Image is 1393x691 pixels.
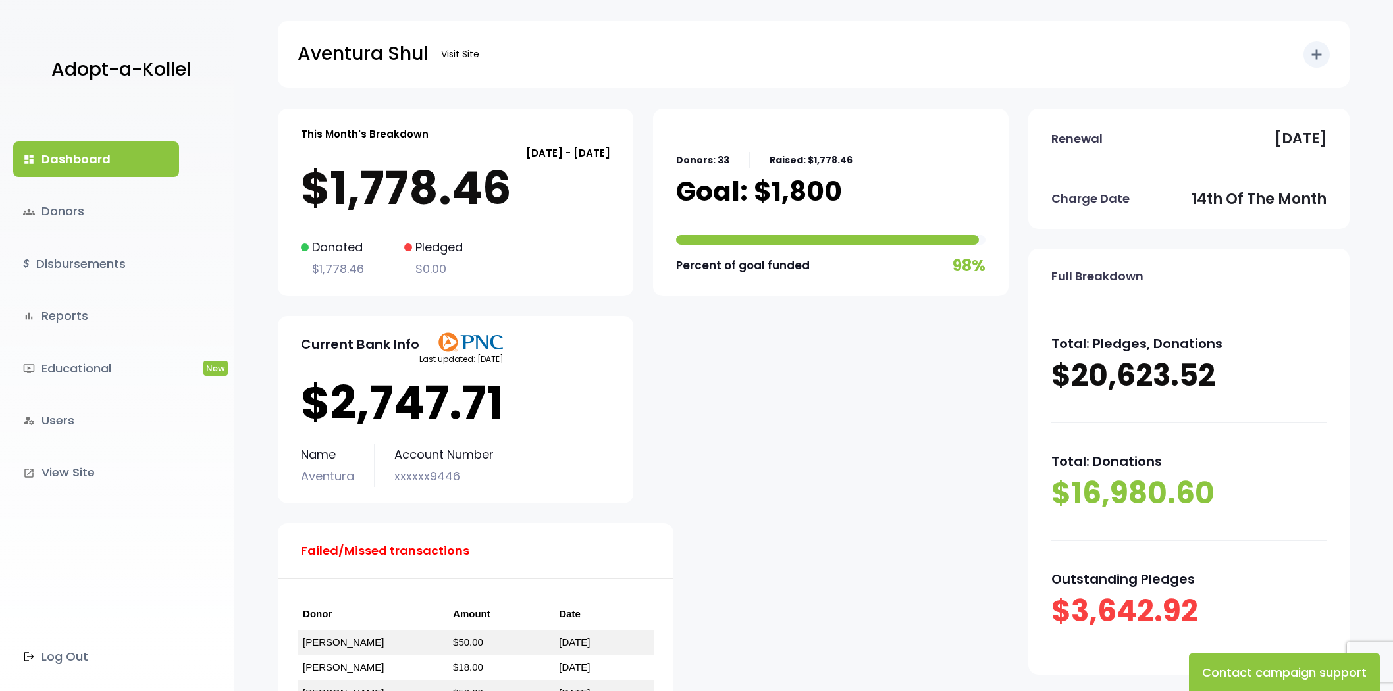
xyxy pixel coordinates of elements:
i: manage_accounts [23,415,35,426]
th: Date [554,599,654,630]
i: bar_chart [23,310,35,322]
a: $Disbursements [13,246,179,282]
p: Percent of goal funded [676,255,810,276]
a: ondemand_videoEducationalNew [13,351,179,386]
p: This Month's Breakdown [301,125,429,143]
p: $0.00 [404,259,463,280]
p: Renewal [1051,128,1103,149]
a: groupsDonors [13,193,179,229]
a: [DATE] [559,661,590,673]
p: $20,623.52 [1051,355,1327,396]
p: Total: Donations [1051,449,1327,473]
i: launch [23,467,35,479]
a: $18.00 [453,661,483,673]
a: bar_chartReports [13,298,179,334]
i: ondemand_video [23,363,35,374]
p: Donors: 33 [676,152,729,168]
a: launchView Site [13,455,179,490]
p: Raised: $1,778.46 [770,152,853,168]
p: Full Breakdown [1051,266,1143,287]
a: [PERSON_NAME] [303,661,384,673]
button: add [1303,41,1330,68]
a: $50.00 [453,636,483,648]
a: Log Out [13,639,179,675]
p: Failed/Missed transactions [301,540,469,561]
p: [DATE] [1275,126,1327,152]
i: $ [23,255,30,274]
p: 14th of the month [1192,186,1327,213]
button: Contact campaign support [1189,653,1380,691]
p: $3,642.92 [1051,591,1327,632]
p: $2,747.71 [301,376,610,429]
img: PNClogo.svg [438,332,504,352]
p: Donated [301,237,364,258]
p: 98% [953,251,986,280]
th: Donor [298,599,448,630]
th: Amount [448,599,554,630]
p: Adopt-a-Kollel [51,53,191,86]
p: $16,980.60 [1051,473,1327,514]
a: [DATE] [559,636,590,648]
a: Visit Site [434,41,486,67]
a: manage_accountsUsers [13,403,179,438]
i: dashboard [23,153,35,165]
p: Aventura Shul [298,38,428,70]
p: Account Number [394,444,494,465]
a: Adopt-a-Kollel [45,38,191,102]
p: Last updated: [DATE] [419,352,504,367]
p: Current Bank Info [301,332,419,356]
a: dashboardDashboard [13,141,179,177]
p: Total: Pledges, Donations [1051,332,1327,355]
p: xxxxxx9446 [394,466,494,487]
p: $1,778.46 [301,162,610,215]
span: New [203,361,228,376]
i: add [1309,47,1325,63]
a: [PERSON_NAME] [303,636,384,648]
p: Goal: $1,800 [676,175,842,208]
p: [DATE] - [DATE] [301,144,610,162]
p: Charge Date [1051,188,1130,209]
p: Name [301,444,354,465]
p: Pledged [404,237,463,258]
p: Outstanding Pledges [1051,567,1327,591]
p: Aventura [301,466,354,487]
span: groups [23,206,35,218]
p: $1,778.46 [301,259,364,280]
